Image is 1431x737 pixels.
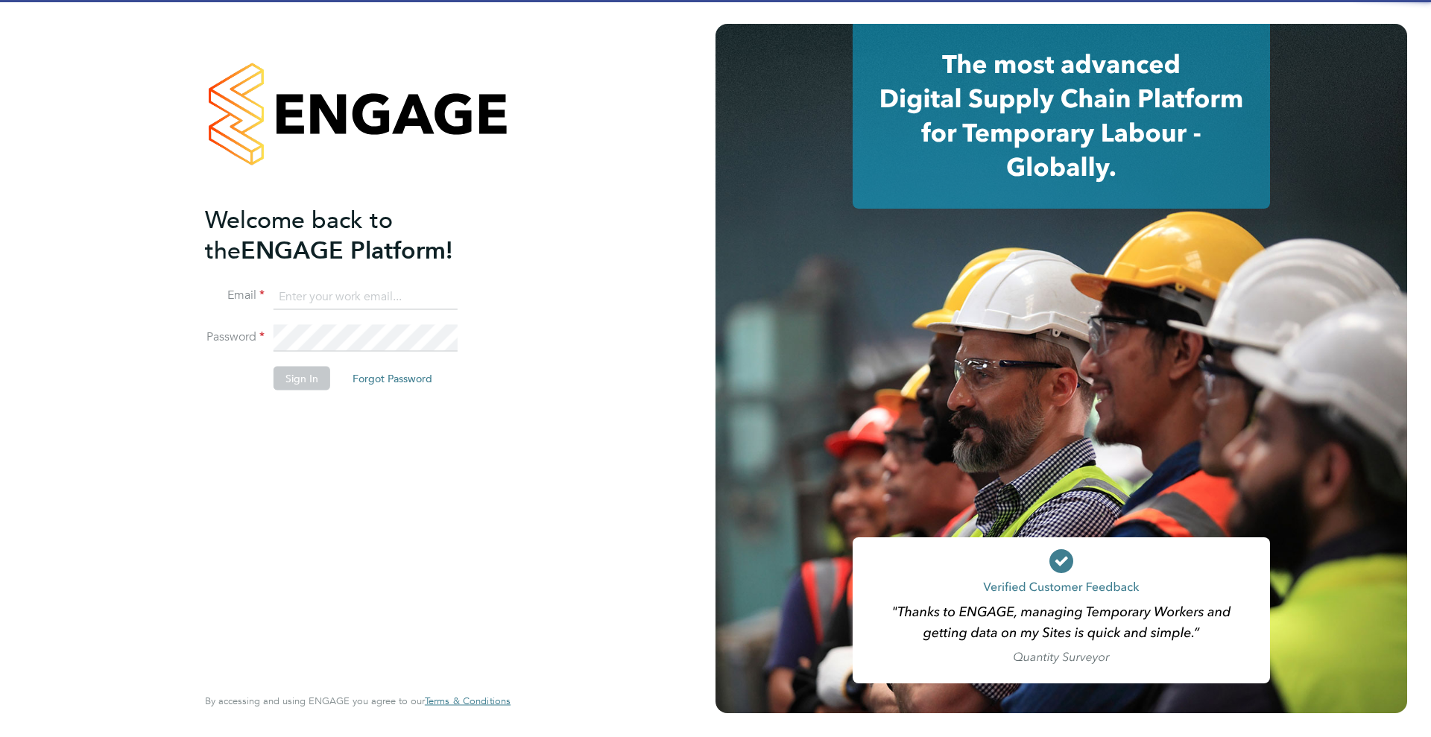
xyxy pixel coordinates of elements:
[274,367,330,390] button: Sign In
[425,695,511,707] a: Terms & Conditions
[205,205,393,265] span: Welcome back to the
[205,288,265,303] label: Email
[341,367,444,390] button: Forgot Password
[205,695,511,707] span: By accessing and using ENGAGE you agree to our
[205,204,496,265] h2: ENGAGE Platform!
[205,329,265,345] label: Password
[274,283,458,310] input: Enter your work email...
